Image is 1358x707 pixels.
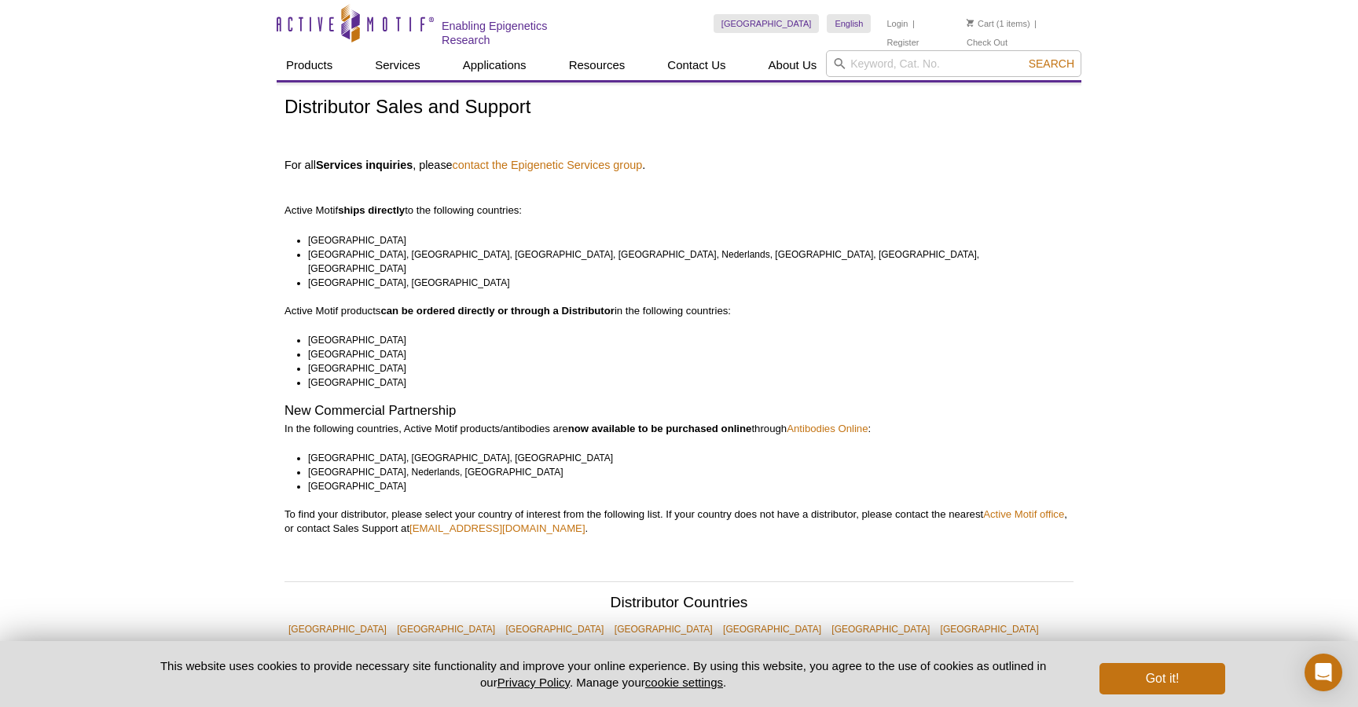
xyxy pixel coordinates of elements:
[284,618,391,640] a: [GEOGRAPHIC_DATA]
[284,158,1074,172] h4: For all , please .
[308,247,1059,276] li: [GEOGRAPHIC_DATA], [GEOGRAPHIC_DATA], [GEOGRAPHIC_DATA], [GEOGRAPHIC_DATA], Nederlands, [GEOGRAPH...
[1024,57,1079,71] button: Search
[308,361,1059,375] li: [GEOGRAPHIC_DATA]
[409,522,585,534] a: [EMAIL_ADDRESS][DOMAIN_NAME]
[787,423,868,434] a: Antibodies Online
[308,479,1059,493] li: [GEOGRAPHIC_DATA]
[284,97,1074,119] h1: Distributor Sales and Support
[967,18,994,29] a: Cart
[827,14,871,33] a: English
[828,618,934,640] a: [GEOGRAPHIC_DATA]
[308,375,1059,390] li: [GEOGRAPHIC_DATA]
[568,423,752,434] strong: now available to be purchased online
[967,37,1007,48] a: Check Out
[284,175,1074,218] p: Active Motif to the following countries:
[284,595,1074,614] h2: Distributor Countries
[393,618,499,640] a: [GEOGRAPHIC_DATA]
[759,50,827,80] a: About Us
[912,14,915,33] li: |
[1099,663,1225,694] button: Got it!
[886,18,908,29] a: Login
[308,276,1059,290] li: [GEOGRAPHIC_DATA], [GEOGRAPHIC_DATA]
[967,14,1030,33] li: (1 items)
[338,204,405,216] strong: ships directly
[442,19,598,47] h2: Enabling Epigenetics Research
[502,618,608,640] a: [GEOGRAPHIC_DATA]
[284,507,1074,536] p: To find your distributor, please select your country of interest from the following list. If your...
[308,233,1059,247] li: [GEOGRAPHIC_DATA]
[1034,14,1037,33] li: |
[611,618,717,640] a: [GEOGRAPHIC_DATA]
[133,658,1074,691] p: This website uses cookies to provide necessary site functionality and improve your online experie...
[937,618,1043,640] a: [GEOGRAPHIC_DATA]
[277,50,342,80] a: Products
[967,19,974,27] img: Your Cart
[308,451,1059,465] li: [GEOGRAPHIC_DATA], [GEOGRAPHIC_DATA], [GEOGRAPHIC_DATA]
[453,158,643,172] a: contact the Epigenetic Services group
[719,618,825,640] a: [GEOGRAPHIC_DATA]
[308,465,1059,479] li: [GEOGRAPHIC_DATA], Nederlands, [GEOGRAPHIC_DATA]
[316,159,413,171] strong: Services inquiries
[284,422,1074,436] p: In the following countries, Active Motif products/antibodies are through :
[714,14,820,33] a: [GEOGRAPHIC_DATA]
[886,37,919,48] a: Register
[308,333,1059,347] li: [GEOGRAPHIC_DATA]
[284,404,1074,418] h2: New Commercial Partnership
[983,508,1064,520] a: Active Motif office
[453,50,536,80] a: Applications
[645,676,723,689] button: cookie settings
[365,50,430,80] a: Services
[826,50,1081,77] input: Keyword, Cat. No.
[308,347,1059,361] li: [GEOGRAPHIC_DATA]
[284,304,1074,318] p: Active Motif products in the following countries:
[1305,654,1342,691] div: Open Intercom Messenger
[560,50,635,80] a: Resources
[1029,57,1074,70] span: Search
[658,50,735,80] a: Contact Us
[380,305,615,317] strong: can be ordered directly or through a Distributor
[497,676,570,689] a: Privacy Policy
